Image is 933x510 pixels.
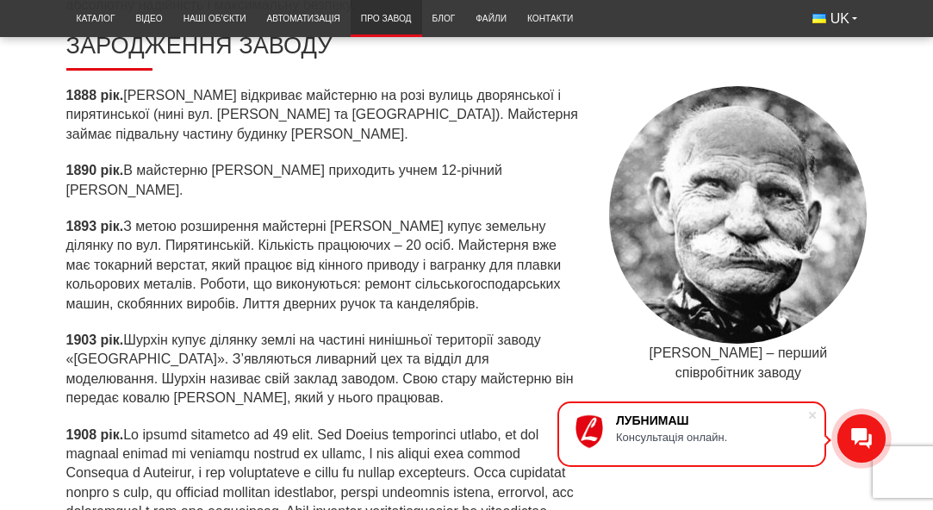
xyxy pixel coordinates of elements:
[650,345,828,379] em: [PERSON_NAME] – перший співробітник заводу
[802,4,868,34] button: UK
[66,217,582,314] p: З метою розширення майстерні [PERSON_NAME] купує земельну ділянку по вул. Пирятинській. Кількість...
[66,161,582,200] p: В майстерню [PERSON_NAME] приходить учнем 12-річний [PERSON_NAME].
[465,4,517,33] a: Файли
[257,4,351,33] a: Автоматизація
[517,4,583,33] a: Контакти
[830,9,849,28] span: UK
[66,427,124,442] strong: 1908 рік.
[616,431,807,444] div: Консультація онлайн.
[66,4,126,33] a: Каталог
[351,4,422,33] a: Про завод
[66,86,582,144] p: [PERSON_NAME] відкриває майстерню на розі вулиць дворянської і пирятинської (нині вул. [PERSON_NA...
[812,14,826,23] img: Українська
[66,331,582,408] p: Шурхін купує ділянку землі на частині нинішньої території заводу «[GEOGRAPHIC_DATA]». З’являються...
[66,88,124,103] strong: 1888 рік.
[422,4,466,33] a: Блог
[125,4,172,33] a: Відео
[66,163,124,177] strong: 1890 рік.
[66,219,124,233] strong: 1893 рік.
[66,32,868,71] h2: ЗАРОДЖЕННЯ ЗАВОДУ
[616,414,807,427] div: ЛУБНИМАШ
[66,333,124,347] strong: 1903 рік.
[173,4,257,33] a: Наші об’єкти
